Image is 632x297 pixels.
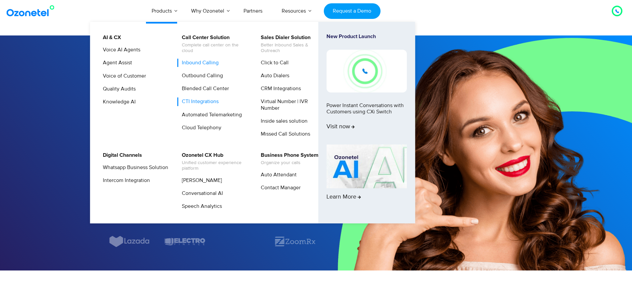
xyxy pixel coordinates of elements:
a: Ozonetel CX HubUnified customer experience platform [177,151,248,172]
a: Auto Dialers [256,72,290,80]
a: Blended Call Center [177,85,230,93]
a: Speech Analytics [177,202,223,210]
a: Conversational AI [177,189,224,198]
a: Voice of Customer [99,72,147,80]
a: Missed Call Solutions [256,130,311,138]
a: Virtual Number | IVR Number [256,97,327,112]
img: AI [326,145,407,188]
span: Visit now [326,123,355,131]
a: AI & CX [99,33,122,42]
img: electro [164,236,206,247]
div: 7 / 7 [164,236,206,247]
div: 6 / 7 [109,236,151,247]
a: CTI Integrations [177,97,220,106]
span: Unified customer experience platform [182,160,247,171]
a: Call Center SolutionComplete call center on the cloud [177,33,248,55]
a: Learn More [326,145,407,212]
a: Sales Dialer SolutionBetter Inbound Sales & Outreach [256,33,327,55]
a: Whatsapp Business Solution [99,163,169,172]
a: Quality Audits [99,85,137,93]
a: Inbound Calling [177,59,220,67]
a: Auto Attendant [256,171,298,179]
a: Intercom Integration [99,176,151,185]
a: [PERSON_NAME] [177,176,223,185]
img: zoomrx [274,236,316,247]
img: Lazada [109,236,151,247]
a: Cloud Telephony [177,124,222,132]
a: CRM Integrations [256,85,302,93]
a: Automated Telemarketing [177,111,243,119]
a: Contact Manager [256,184,302,192]
span: Organize your calls [261,160,318,166]
a: Knowledge AI [99,98,137,106]
span: Better Inbound Sales & Outreach [261,42,326,54]
span: Complete call center on the cloud [182,42,247,54]
span: Learn More [326,194,361,201]
div: 2 / 7 [274,236,316,247]
a: Request a Demo [324,3,381,19]
a: Voice AI Agents [99,46,141,54]
a: Agent Assist [99,59,133,67]
a: Digital Channels [99,151,143,159]
a: Outbound Calling [177,72,224,80]
a: New Product LaunchPower Instant Conversations with Customers using CXi SwitchVisit now [326,33,407,142]
a: Business Phone SystemOrganize your calls [256,151,319,167]
a: Inside sales solution [256,117,309,125]
img: New-Project-17.png [326,50,407,92]
div: Image Carousel [109,236,316,247]
a: Click to Call [256,59,290,67]
div: 1 / 7 [219,238,261,246]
